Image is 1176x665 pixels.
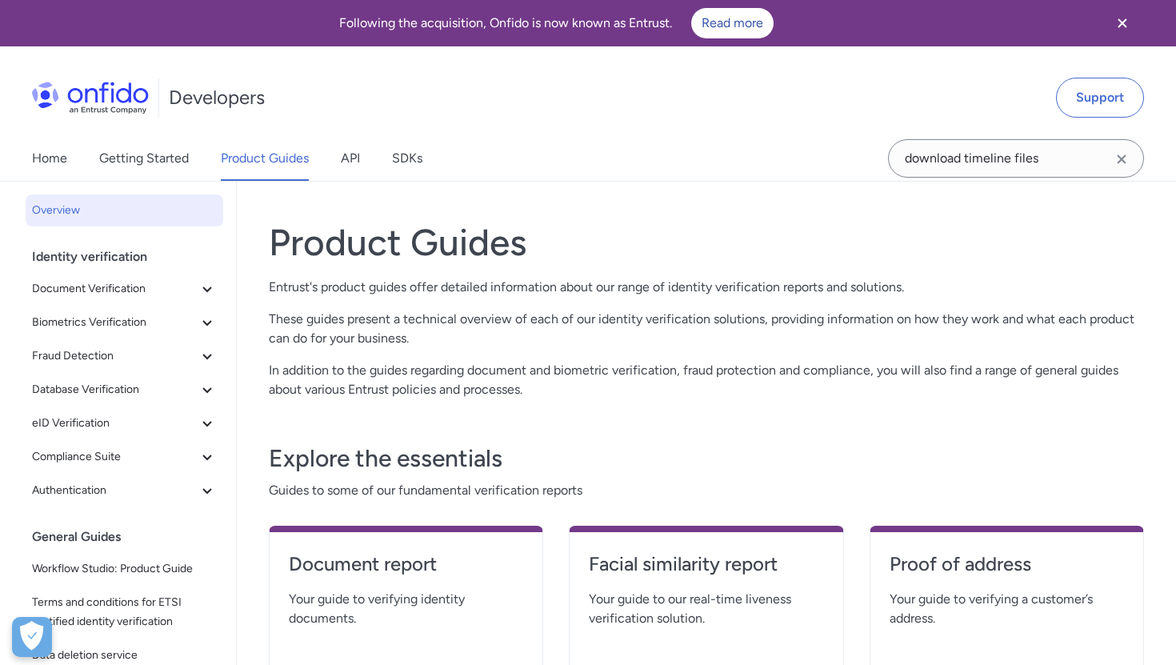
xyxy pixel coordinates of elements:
[589,551,823,577] h4: Facial similarity report
[32,646,217,665] span: Data deletion service
[341,136,360,181] a: API
[99,136,189,181] a: Getting Started
[221,136,309,181] a: Product Guides
[32,347,198,366] span: Fraud Detection
[269,220,1144,265] h1: Product Guides
[12,617,52,657] button: Open Preferences
[32,559,217,579] span: Workflow Studio: Product Guide
[26,407,223,439] button: eID Verification
[269,361,1144,399] p: In addition to the guides regarding document and biometric verification, fraud protection and com...
[32,481,198,500] span: Authentication
[289,590,523,628] span: Your guide to verifying identity documents.
[32,136,67,181] a: Home
[589,590,823,628] span: Your guide to our real-time liveness verification solution.
[289,551,523,577] h4: Document report
[169,85,265,110] h1: Developers
[26,273,223,305] button: Document Verification
[32,82,149,114] img: Onfido Logo
[269,481,1144,500] span: Guides to some of our fundamental verification reports
[32,447,198,467] span: Compliance Suite
[26,441,223,473] button: Compliance Suite
[1112,150,1131,169] svg: Clear search field button
[32,279,198,298] span: Document Verification
[1113,14,1132,33] svg: Close banner
[26,553,223,585] a: Workflow Studio: Product Guide
[12,617,52,657] div: Cookie Preferences
[26,194,223,226] a: Overview
[269,310,1144,348] p: These guides present a technical overview of each of our identity verification solutions, providi...
[26,587,223,638] a: Terms and conditions for ETSI certified identity verification
[890,551,1124,577] h4: Proof of address
[32,414,198,433] span: eID Verification
[32,313,198,332] span: Biometrics Verification
[32,521,230,553] div: General Guides
[888,139,1144,178] input: Onfido search input field
[26,475,223,507] button: Authentication
[32,201,217,220] span: Overview
[269,443,1144,475] h3: Explore the essentials
[289,551,523,590] a: Document report
[26,374,223,406] button: Database Verification
[32,380,198,399] span: Database Verification
[589,551,823,590] a: Facial similarity report
[1093,3,1152,43] button: Close banner
[890,551,1124,590] a: Proof of address
[32,593,217,631] span: Terms and conditions for ETSI certified identity verification
[392,136,422,181] a: SDKs
[1056,78,1144,118] a: Support
[890,590,1124,628] span: Your guide to verifying a customer’s address.
[691,8,774,38] a: Read more
[269,278,1144,297] p: Entrust's product guides offer detailed information about our range of identity verification repo...
[32,241,230,273] div: Identity verification
[19,8,1093,38] div: Following the acquisition, Onfido is now known as Entrust.
[26,340,223,372] button: Fraud Detection
[26,306,223,339] button: Biometrics Verification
